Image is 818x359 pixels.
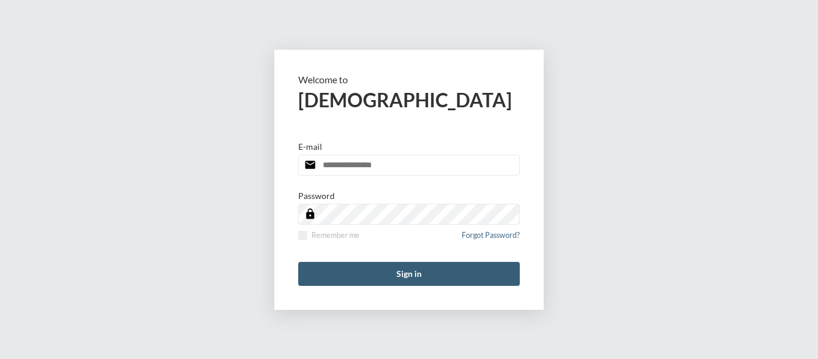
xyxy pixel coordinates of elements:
[298,74,520,85] p: Welcome to
[298,231,359,240] label: Remember me
[298,262,520,286] button: Sign in
[462,231,520,247] a: Forgot Password?
[298,88,520,111] h2: [DEMOGRAPHIC_DATA]
[298,191,335,201] p: Password
[298,141,322,152] p: E-mail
